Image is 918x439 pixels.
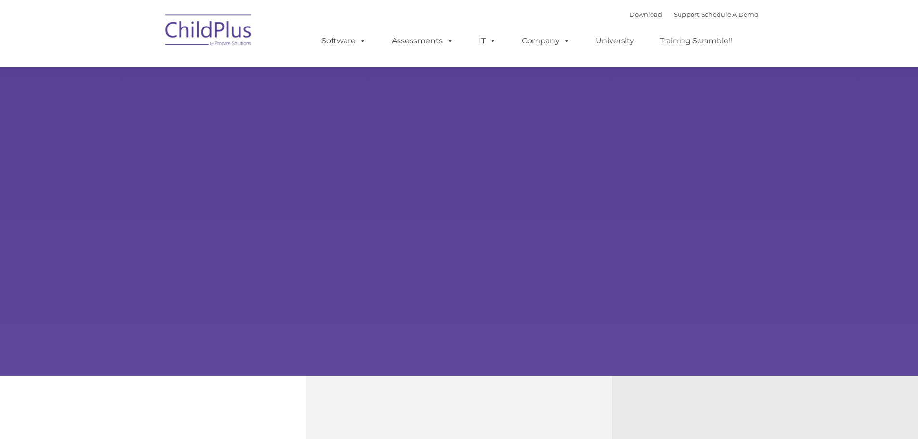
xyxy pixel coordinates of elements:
[629,11,662,18] a: Download
[674,11,699,18] a: Support
[160,8,257,56] img: ChildPlus by Procare Solutions
[512,31,580,51] a: Company
[701,11,758,18] a: Schedule A Demo
[586,31,644,51] a: University
[312,31,376,51] a: Software
[382,31,463,51] a: Assessments
[629,11,758,18] font: |
[469,31,506,51] a: IT
[650,31,742,51] a: Training Scramble!!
